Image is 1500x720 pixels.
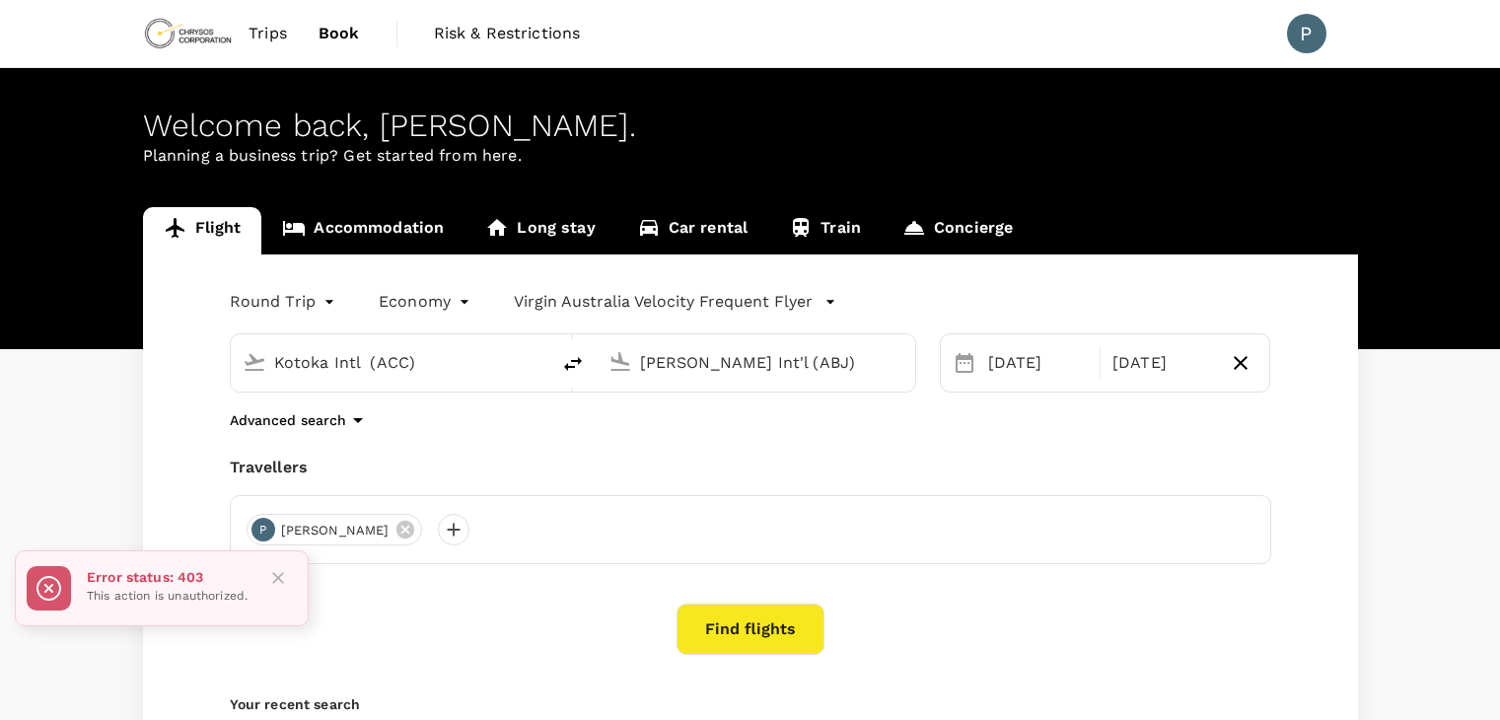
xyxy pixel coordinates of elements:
[464,207,615,254] a: Long stay
[247,514,423,545] div: P[PERSON_NAME]
[274,347,508,378] input: Depart from
[230,694,1271,714] p: Your recent search
[143,108,1358,144] div: Welcome back , [PERSON_NAME] .
[230,286,340,318] div: Round Trip
[768,207,882,254] a: Train
[677,604,824,655] button: Find flights
[514,290,836,314] button: Virgin Australia Velocity Frequent Flyer
[230,456,1271,479] div: Travellers
[980,343,1096,383] div: [DATE]
[514,290,813,314] p: Virgin Australia Velocity Frequent Flyer
[319,22,360,45] span: Book
[251,518,275,541] div: P
[143,207,262,254] a: Flight
[230,410,346,430] p: Advanced search
[536,360,539,364] button: Open
[640,347,874,378] input: Going to
[87,587,248,607] p: This action is unauthorized.
[379,286,474,318] div: Economy
[901,360,905,364] button: Open
[434,22,581,45] span: Risk & Restrictions
[87,567,248,587] p: Error status: 403
[249,22,287,45] span: Trips
[269,521,401,540] span: [PERSON_NAME]
[261,207,464,254] a: Accommodation
[882,207,1034,254] a: Concierge
[230,408,370,432] button: Advanced search
[263,563,293,593] button: Close
[143,12,234,55] img: Chrysos Corporation
[143,144,1358,168] p: Planning a business trip? Get started from here.
[1287,14,1326,53] div: P
[1105,343,1220,383] div: [DATE]
[616,207,769,254] a: Car rental
[549,340,597,388] button: delete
